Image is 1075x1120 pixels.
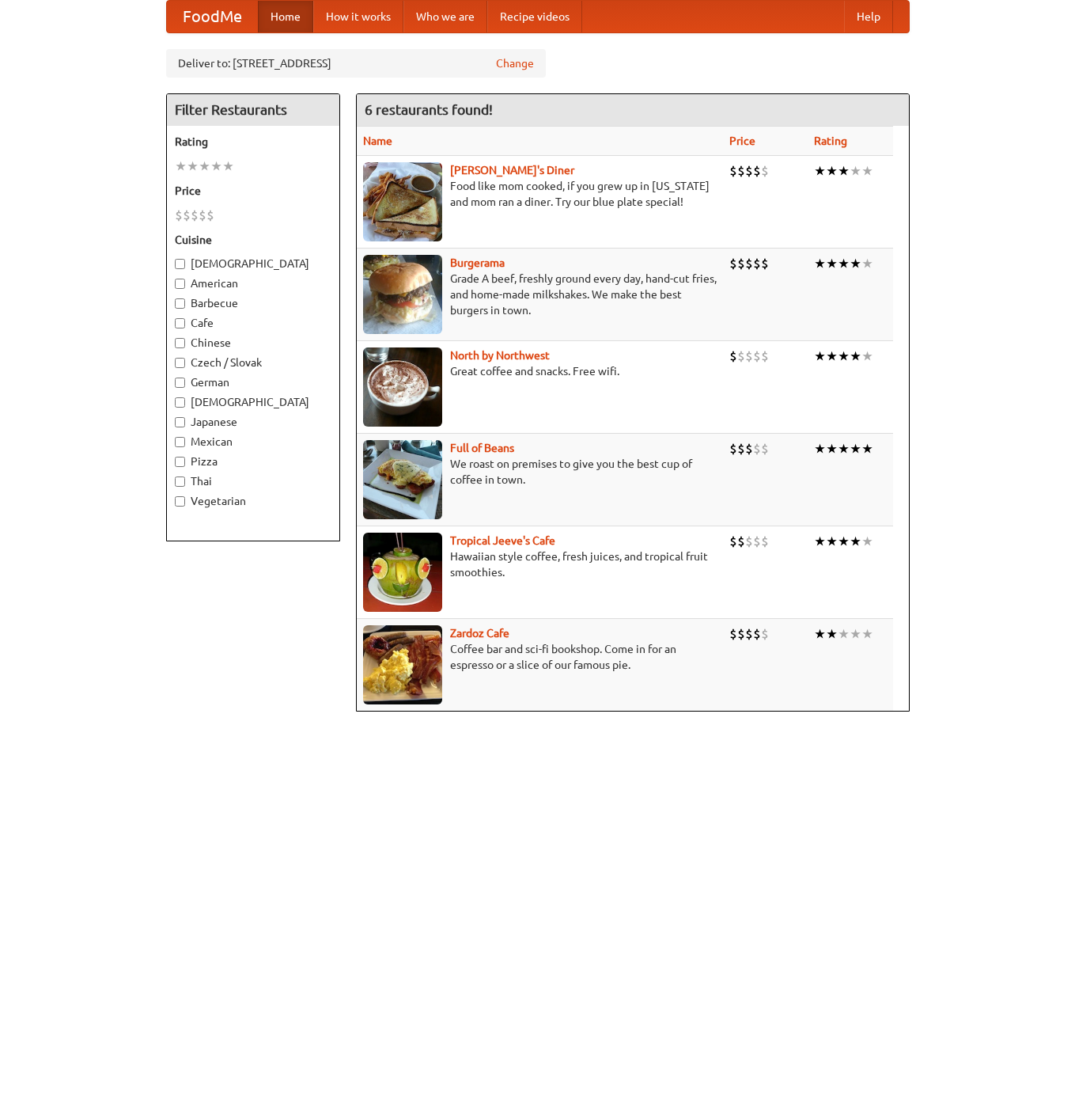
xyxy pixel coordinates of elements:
[450,349,550,362] a: North by Northwest
[199,207,206,224] li: $
[175,279,185,289] input: American
[175,158,187,175] li: ★
[363,440,442,519] img: beans.jpg
[365,102,493,117] ng-pluralize: 6 restaurants found!
[175,473,331,489] label: Thai
[826,255,838,272] li: ★
[761,440,769,457] li: $
[167,94,339,126] h4: Filter Restaurants
[199,158,210,175] li: ★
[222,158,234,175] li: ★
[175,134,331,150] h5: Rating
[814,440,826,457] li: ★
[191,207,199,224] li: $
[814,625,826,643] li: ★
[761,625,769,643] li: $
[175,183,331,199] h5: Price
[175,496,185,507] input: Vegetarian
[175,397,185,408] input: [DEMOGRAPHIC_DATA]
[753,162,761,180] li: $
[175,338,185,348] input: Chinese
[729,625,737,643] li: $
[814,135,847,147] a: Rating
[850,255,861,272] li: ★
[175,295,331,311] label: Barbecue
[363,533,442,612] img: jeeves.jpg
[745,625,753,643] li: $
[487,1,582,32] a: Recipe videos
[761,347,769,365] li: $
[729,347,737,365] li: $
[850,625,861,643] li: ★
[761,533,769,550] li: $
[826,440,838,457] li: ★
[363,162,442,241] img: sallys.jpg
[363,178,717,210] p: Food like mom cooked, if you grew up in [US_STATE] and mom ran a diner. Try our blue plate special!
[729,135,755,147] a: Price
[187,158,199,175] li: ★
[450,256,505,269] a: Burgerama
[729,533,737,550] li: $
[175,232,331,248] h5: Cuisine
[737,347,745,365] li: $
[363,347,442,427] img: north.jpg
[861,625,873,643] li: ★
[175,318,185,328] input: Cafe
[363,456,717,488] p: We roast on premises to give you the best cup of coffee in town.
[844,1,893,32] a: Help
[206,207,214,224] li: $
[175,335,331,351] label: Chinese
[745,255,753,272] li: $
[826,625,838,643] li: ★
[826,533,838,550] li: ★
[850,533,861,550] li: ★
[861,255,873,272] li: ★
[175,275,331,291] label: American
[258,1,313,32] a: Home
[753,255,761,272] li: $
[745,347,753,365] li: $
[838,440,850,457] li: ★
[175,355,331,370] label: Czech / Slovak
[753,347,761,365] li: $
[496,55,534,71] a: Change
[363,255,442,334] img: burgerama.jpg
[166,49,546,78] div: Deliver to: [STREET_ADDRESS]
[450,164,574,177] a: [PERSON_NAME]'s Diner
[175,437,185,447] input: Mexican
[838,533,850,550] li: ★
[450,534,555,547] a: Tropical Jeeve's Cafe
[175,358,185,368] input: Czech / Slovak
[761,162,769,180] li: $
[729,440,737,457] li: $
[729,162,737,180] li: $
[850,440,861,457] li: ★
[814,162,826,180] li: ★
[450,442,514,454] a: Full of Beans
[175,434,331,450] label: Mexican
[450,627,509,640] a: Zardoz Cafe
[363,135,392,147] a: Name
[175,207,183,224] li: $
[745,162,753,180] li: $
[313,1,403,32] a: How it works
[175,315,331,331] label: Cafe
[363,625,442,704] img: zardoz.jpg
[183,207,191,224] li: $
[838,255,850,272] li: ★
[861,162,873,180] li: ★
[403,1,487,32] a: Who we are
[175,457,185,467] input: Pizza
[814,533,826,550] li: ★
[175,414,331,430] label: Japanese
[814,347,826,365] li: ★
[175,259,185,269] input: [DEMOGRAPHIC_DATA]
[753,533,761,550] li: $
[826,162,838,180] li: ★
[861,533,873,550] li: ★
[737,625,745,643] li: $
[737,255,745,272] li: $
[363,363,717,379] p: Great coffee and snacks. Free wifi.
